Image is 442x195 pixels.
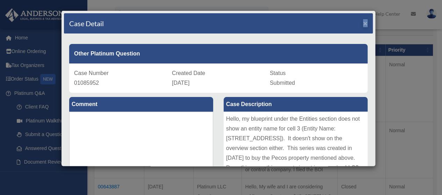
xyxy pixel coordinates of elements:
[74,70,109,76] span: Case Number
[74,80,99,86] span: 01085952
[172,70,205,76] span: Created Date
[270,80,295,86] span: Submitted
[270,70,285,76] span: Status
[69,44,368,63] div: Other Platinum Question
[224,97,368,112] label: Case Description
[69,18,104,28] h4: Case Detail
[363,20,368,27] button: Close
[363,19,368,27] span: ×
[69,97,213,112] label: Comment
[172,80,189,86] span: [DATE]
